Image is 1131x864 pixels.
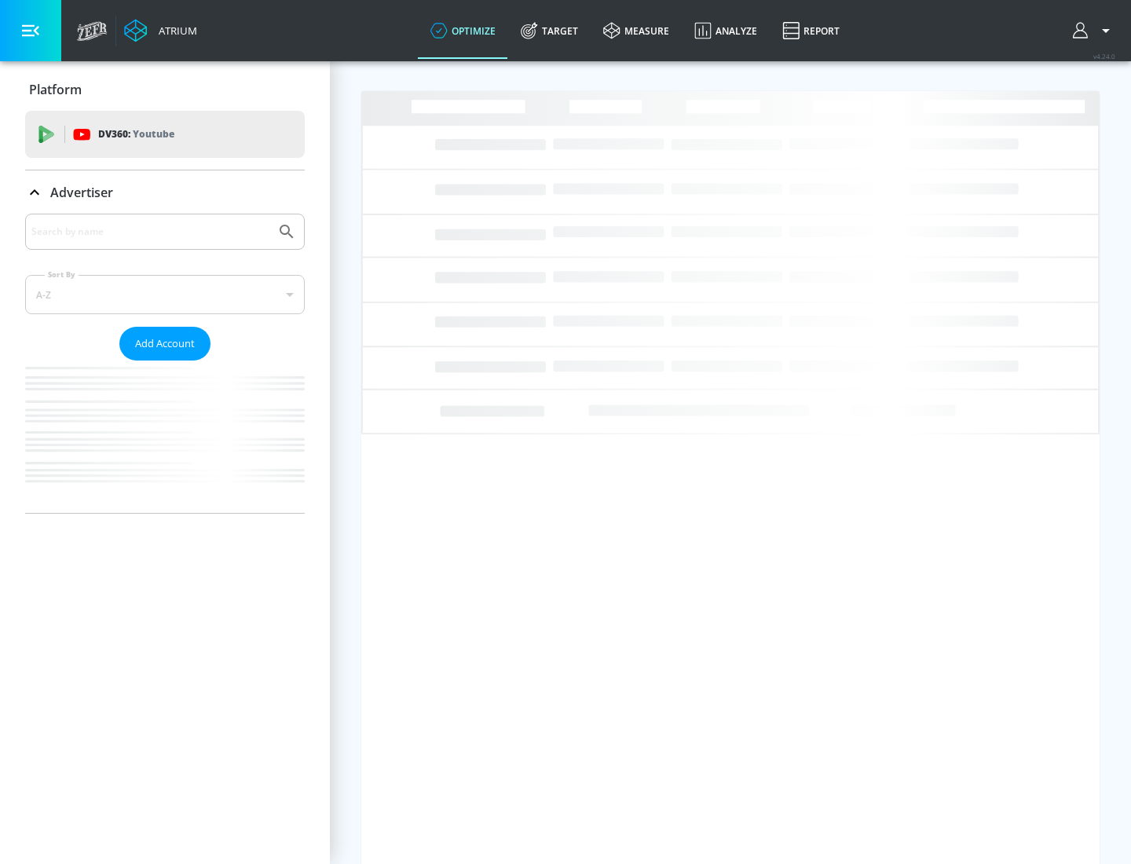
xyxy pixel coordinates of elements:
a: measure [591,2,682,59]
a: Report [770,2,852,59]
p: Advertiser [50,184,113,201]
div: A-Z [25,275,305,314]
div: Advertiser [25,214,305,513]
a: Analyze [682,2,770,59]
a: optimize [418,2,508,59]
div: DV360: Youtube [25,111,305,158]
span: Add Account [135,335,195,353]
button: Add Account [119,327,210,361]
div: Atrium [152,24,197,38]
a: Target [508,2,591,59]
span: v 4.24.0 [1093,52,1115,60]
nav: list of Advertiser [25,361,305,513]
label: Sort By [45,269,79,280]
input: Search by name [31,221,269,242]
p: Platform [29,81,82,98]
a: Atrium [124,19,197,42]
div: Platform [25,68,305,112]
p: DV360: [98,126,174,143]
div: Advertiser [25,170,305,214]
p: Youtube [133,126,174,142]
